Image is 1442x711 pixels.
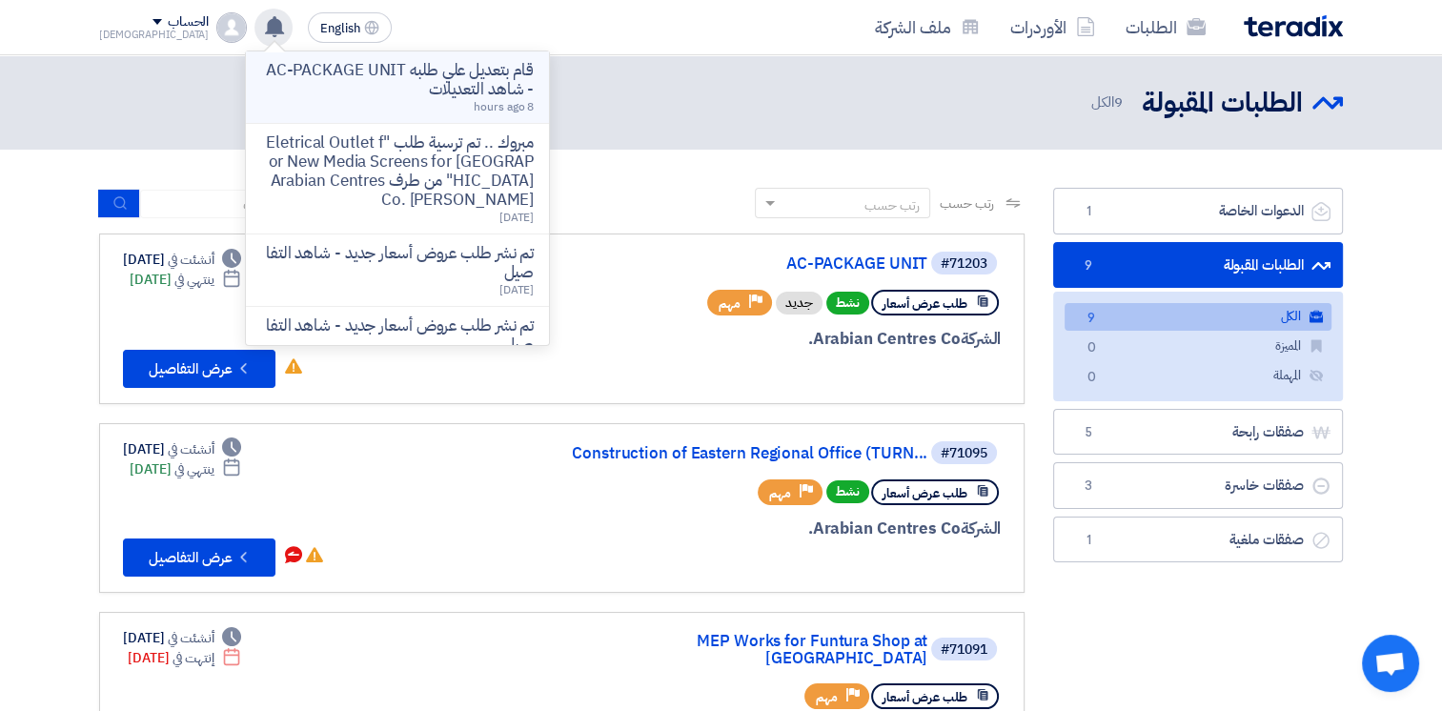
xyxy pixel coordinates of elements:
img: profile_test.png [216,12,247,43]
span: أنشئت في [168,439,213,459]
a: صفقات خاسرة3 [1053,462,1343,509]
span: أنشئت في [168,628,213,648]
a: MEP Works for Funtura Shop at [GEOGRAPHIC_DATA] [546,633,927,667]
p: مبروك .. تم ترسية طلب "Eletrical Outlet for New Media Screens for [GEOGRAPHIC_DATA]" من طرف Arabi... [261,133,534,210]
span: مهم [719,295,741,313]
span: 8 hours ago [474,98,534,115]
div: جديد [776,292,823,315]
button: عرض التفاصيل [123,350,275,388]
span: أنشئت في [168,250,213,270]
span: الشركة [961,517,1002,540]
a: Construction of Eastern Regional Office (TURN... [546,445,927,462]
a: الكل [1065,303,1331,331]
span: الشركة [961,327,1002,351]
a: الطلبات [1110,5,1221,50]
div: [DATE] [123,628,241,648]
span: [DATE] [499,281,534,298]
a: الأوردرات [995,5,1110,50]
span: نشط [826,292,869,315]
a: المميزة [1065,333,1331,360]
span: English [320,22,360,35]
div: [DATE] [123,439,241,459]
a: صفقات ملغية1 [1053,517,1343,563]
span: نشط [826,480,869,503]
span: ينتهي في [174,459,213,479]
button: عرض التفاصيل [123,538,275,577]
span: 9 [1114,91,1123,112]
div: #71203 [941,257,987,271]
span: 1 [1077,531,1100,550]
input: ابحث بعنوان أو رقم الطلب [140,190,407,218]
a: الدعوات الخاصة1 [1053,188,1343,234]
a: ملف الشركة [860,5,995,50]
span: 3 [1077,477,1100,496]
a: Open chat [1362,635,1419,692]
span: 0 [1080,368,1103,388]
div: #71095 [941,447,987,460]
div: [DATE] [130,459,241,479]
div: [DATE] [130,270,241,290]
span: مهم [816,688,838,706]
h2: الطلبات المقبولة [1142,85,1303,122]
p: تم نشر طلب عروض أسعار جديد - شاهد التفاصيل [261,316,534,355]
a: المهملة [1065,362,1331,390]
div: [DATE] [128,648,241,668]
a: الطلبات المقبولة9 [1053,242,1343,289]
div: [DATE] [123,250,241,270]
span: [DATE] [499,209,534,226]
button: English [308,12,392,43]
span: ينتهي في [174,270,213,290]
span: 0 [1080,338,1103,358]
div: رتب حسب [864,195,920,215]
span: طلب عرض أسعار [883,295,967,313]
a: AC-PACKAGE UNIT [546,255,927,273]
span: طلب عرض أسعار [883,484,967,502]
span: طلب عرض أسعار [883,688,967,706]
div: الحساب [168,14,209,30]
a: صفقات رابحة5 [1053,409,1343,456]
span: الكل [1090,91,1127,113]
div: #71091 [941,643,987,657]
span: مهم [769,484,791,502]
span: 9 [1080,309,1103,329]
img: Teradix logo [1244,15,1343,37]
div: Arabian Centres Co. [542,517,1001,541]
div: Arabian Centres Co. [542,327,1001,352]
div: [DEMOGRAPHIC_DATA] [99,30,209,40]
span: رتب حسب [940,193,994,213]
span: 9 [1077,256,1100,275]
p: تم نشر طلب عروض أسعار جديد - شاهد التفاصيل [261,244,534,282]
p: قام بتعديل علي طلبه AC-PACKAGE UNIT - شاهد التعديلات [261,61,534,99]
span: 1 [1077,202,1100,221]
span: إنتهت في [173,648,213,668]
span: 5 [1077,423,1100,442]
